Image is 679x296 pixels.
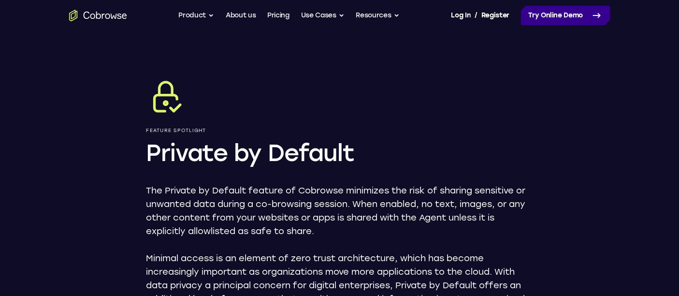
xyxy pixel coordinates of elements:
[521,6,610,25] a: Try Online Demo
[267,6,289,25] a: Pricing
[146,137,533,168] h1: Private by Default
[301,6,345,25] button: Use Cases
[475,10,477,21] span: /
[481,6,509,25] a: Register
[146,128,533,133] p: Feature Spotlight
[226,6,256,25] a: About us
[146,184,533,238] p: The Private by Default feature of Cobrowse minimizes the risk of sharing sensitive or unwanted da...
[69,10,127,21] a: Go to the home page
[179,6,215,25] button: Product
[356,6,400,25] button: Resources
[451,6,471,25] a: Log In
[146,77,185,116] img: Private by Default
